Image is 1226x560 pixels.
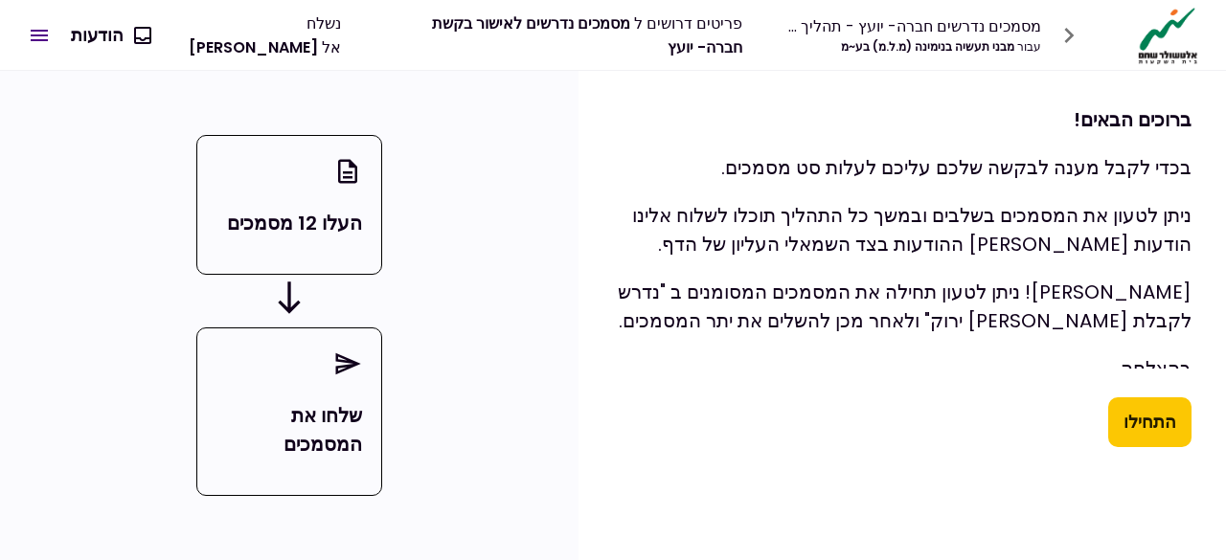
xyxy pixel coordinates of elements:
div: מסמכים נדרשים חברה- יועץ - תהליך חברה [786,14,1040,38]
div: מבני תעשיה בנימינה (מ.ל.מ) בע~מ [786,38,1040,56]
div: פריטים דרושים ל [385,11,742,59]
span: [PERSON_NAME] [189,36,318,58]
p: שלחו את המסמכים [216,401,361,459]
p: [PERSON_NAME]! ניתן לטעון תחילה את המסמכים המסומנים ב "נדרש לקבלת [PERSON_NAME] ירוק" ולאחר מכן ל... [613,278,1192,335]
strong: ברוכים הבאים! [1074,106,1192,133]
button: הודעות [56,11,166,60]
span: עבור [1017,38,1041,55]
span: מסמכים נדרשים לאישור בקשת חברה- יועץ [432,12,742,58]
p: העלו 12 מסמכים [216,209,361,237]
p: בהצלחה, צוות אלטשולר שחם אשראי [613,354,1192,412]
p: ניתן לטעון את המסמכים בשלבים ובמשך כל התהליך תוכלו לשלוח אלינו הודעות [PERSON_NAME] ההודעות בצד ה... [613,201,1192,258]
p: בכדי לקבל מענה לבקשה שלכם עליכם לעלות סט מסמכים. [613,153,1192,182]
button: התחילו [1108,397,1192,447]
div: נשלח אל [166,11,341,59]
img: Logo [1133,6,1203,65]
